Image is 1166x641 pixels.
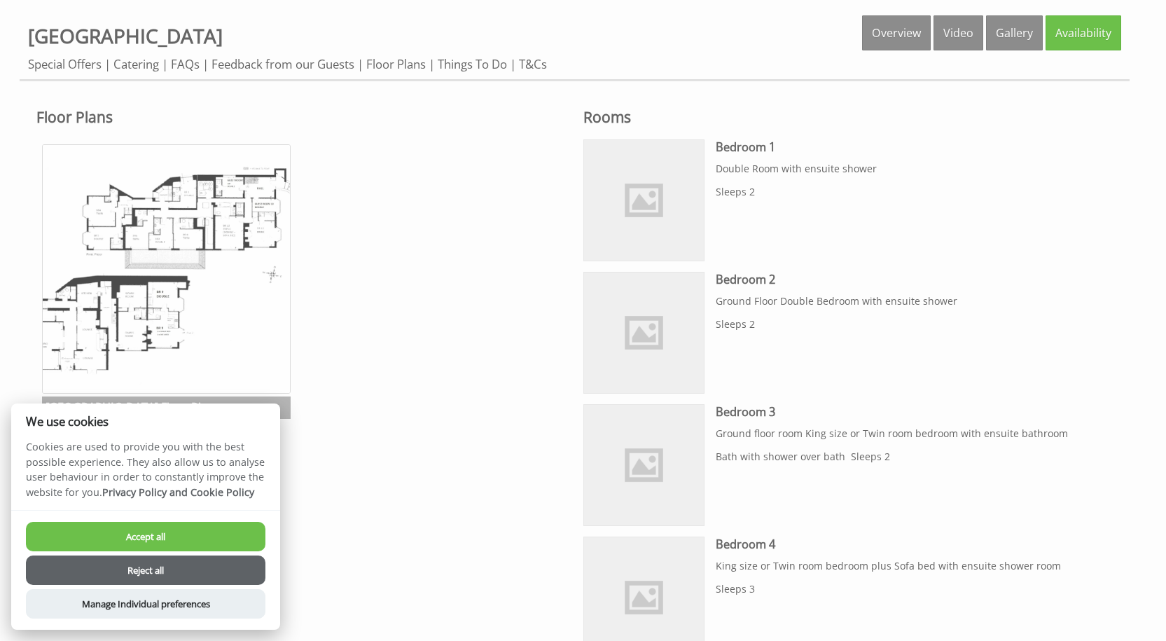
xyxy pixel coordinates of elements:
[113,56,159,72] a: Catering
[584,405,705,525] img: Bedroom 3
[716,404,1113,420] h3: Bedroom 3
[716,450,1113,463] p: Bath with shower over bath Sleeps 2
[716,559,1113,572] p: King size or Twin room bedroom plus Sofa bed with ensuite shower room
[366,56,426,72] a: Floor Plans
[583,107,1113,127] h2: Rooms
[716,139,1113,155] h3: Bedroom 1
[26,589,265,619] button: Manage Individual preferences
[36,107,567,127] h2: Floor Plans
[211,56,354,72] a: Feedback from our Guests
[986,15,1043,50] a: Gallery
[716,427,1113,440] p: Ground floor room King size or Twin room bedroom with ensuite bathroom
[716,582,1113,595] p: Sleeps 3
[11,415,280,428] h2: We use cookies
[42,144,291,394] img: Wye Rapids House Floor Plan
[862,15,931,50] a: Overview
[716,537,1113,552] h3: Bedroom 4
[584,273,705,393] img: Bedroom 2
[102,485,254,499] a: Privacy Policy and Cookie Policy
[519,56,547,72] a: T&Cs
[28,22,223,49] a: [GEOGRAPHIC_DATA]
[42,397,291,419] h3: [GEOGRAPHIC_DATA] Floor Plan
[11,439,280,510] p: Cookies are used to provide you with the best possible experience. They also allow us to analyse ...
[26,522,265,551] button: Accept all
[716,317,1113,331] p: Sleeps 2
[716,294,1113,308] p: Ground Floor Double Bedroom with ensuite shower
[716,185,1113,198] p: Sleeps 2
[438,56,507,72] a: Things To Do
[934,15,983,50] a: Video
[716,272,1113,287] h3: Bedroom 2
[171,56,200,72] a: FAQs
[716,162,1113,175] p: Double Room with ensuite shower
[584,140,705,261] img: Bedroom 1
[1046,15,1121,50] a: Availability
[28,56,102,72] a: Special Offers
[26,556,265,585] button: Reject all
